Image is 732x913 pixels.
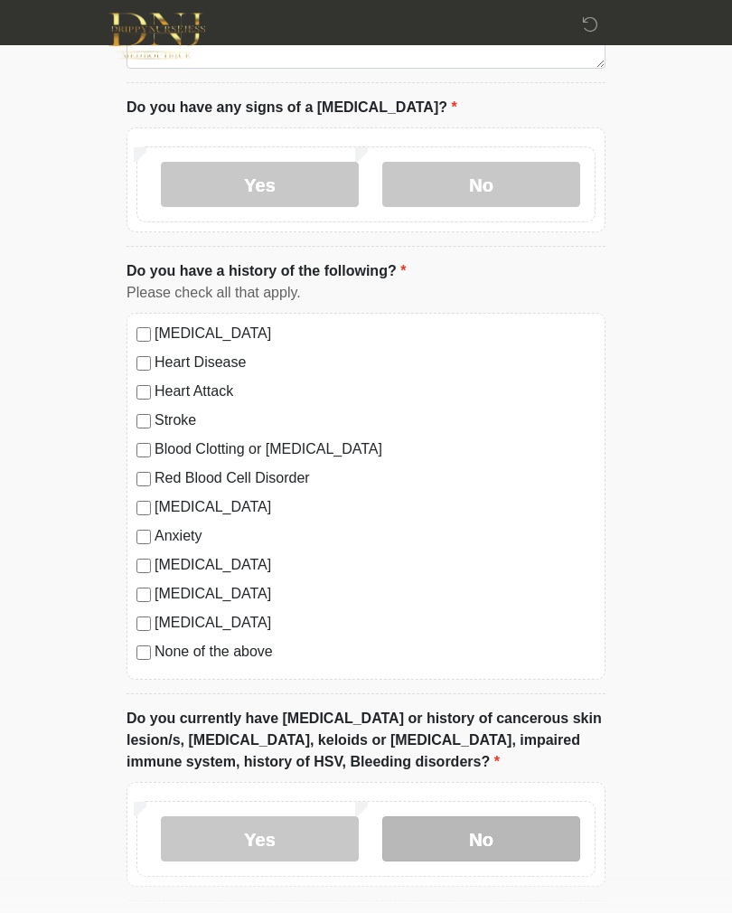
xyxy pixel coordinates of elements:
label: [MEDICAL_DATA] [155,324,596,345]
label: No [382,163,580,208]
input: [MEDICAL_DATA] [136,588,151,603]
label: Yes [161,163,359,208]
label: Do you have a history of the following? [127,261,406,283]
label: Red Blood Cell Disorder [155,468,596,490]
label: None of the above [155,642,596,664]
label: [MEDICAL_DATA] [155,555,596,577]
label: Do you currently have [MEDICAL_DATA] or history of cancerous skin lesion/s, [MEDICAL_DATA], keloi... [127,709,605,774]
input: Red Blood Cell Disorder [136,473,151,487]
label: [MEDICAL_DATA] [155,584,596,606]
div: Please check all that apply. [127,283,605,305]
input: [MEDICAL_DATA] [136,328,151,343]
label: Heart Disease [155,353,596,374]
label: [MEDICAL_DATA] [155,613,596,635]
label: Heart Attack [155,381,596,403]
label: [MEDICAL_DATA] [155,497,596,519]
input: [MEDICAL_DATA] [136,502,151,516]
input: Blood Clotting or [MEDICAL_DATA] [136,444,151,458]
input: Anxiety [136,531,151,545]
input: None of the above [136,646,151,661]
label: Stroke [155,410,596,432]
label: Do you have any signs of a [MEDICAL_DATA]? [127,98,457,119]
label: Blood Clotting or [MEDICAL_DATA] [155,439,596,461]
input: Heart Attack [136,386,151,400]
input: Heart Disease [136,357,151,372]
input: [MEDICAL_DATA] [136,560,151,574]
img: DNJ Med Boutique Logo [108,14,205,60]
label: No [382,817,580,862]
input: [MEDICAL_DATA] [136,617,151,632]
label: Anxiety [155,526,596,548]
input: Stroke [136,415,151,429]
label: Yes [161,817,359,862]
